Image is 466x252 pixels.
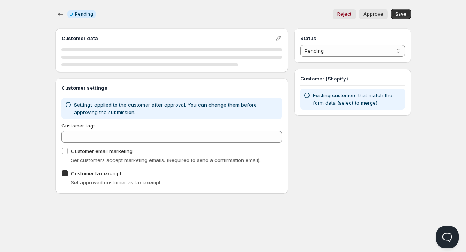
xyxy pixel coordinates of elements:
[61,34,275,42] h3: Customer data
[337,11,351,17] span: Reject
[71,170,121,176] span: Customer tax exempt
[74,101,280,116] p: Settings applied to the customer after approval. You can change them before approving the submiss...
[395,11,406,17] span: Save
[363,11,383,17] span: Approve
[71,179,162,185] span: Set approved customer as tax exempt.
[333,9,356,19] button: Reject
[75,11,93,17] span: Pending
[61,123,96,129] span: Customer tags
[71,148,133,154] span: Customer email marketing
[300,75,405,82] h3: Customer (Shopify)
[61,84,283,92] h3: Customer settings
[300,34,405,42] h3: Status
[313,92,402,107] p: Existing customers that match the form data (select to merge)
[359,9,388,19] button: Approve
[436,226,459,248] iframe: Help Scout Beacon - Open
[273,33,284,43] button: Edit
[71,157,261,163] span: Set customers accept marketing emails. (Required to send a confirmation email).
[391,9,411,19] button: Save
